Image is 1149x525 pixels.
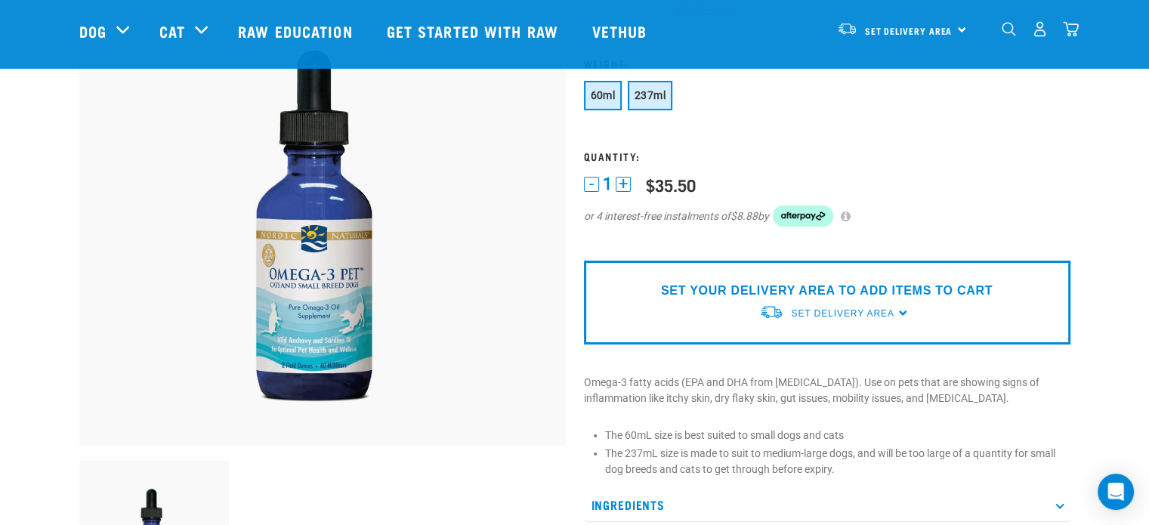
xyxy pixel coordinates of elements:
[628,81,672,110] button: 237ml
[223,1,371,61] a: Raw Education
[1063,21,1079,37] img: home-icon@2x.png
[584,375,1070,406] p: Omega-3 fatty acids (EPA and DHA from [MEDICAL_DATA]). Use on pets that are showing signs of infl...
[646,175,696,194] div: $35.50
[372,1,577,61] a: Get started with Raw
[773,205,833,227] img: Afterpay
[616,177,631,192] button: +
[79,20,107,42] a: Dog
[577,1,666,61] a: Vethub
[591,89,616,101] span: 60ml
[159,20,185,42] a: Cat
[837,22,857,36] img: van-moving.png
[1098,474,1134,510] div: Open Intercom Messenger
[584,488,1070,522] p: Ingredients
[584,81,622,110] button: 60ml
[605,428,1070,443] li: The 60mL size is best suited to small dogs and cats
[1032,21,1048,37] img: user.png
[791,308,894,319] span: Set Delivery Area
[584,205,1070,227] div: or 4 interest-free instalments of by
[584,177,599,192] button: -
[730,208,758,224] span: $8.88
[865,28,953,33] span: Set Delivery Area
[605,446,1070,477] li: The 237mL size is made to suit to medium-large dogs, and will be too large of a quantity for smal...
[635,89,666,101] span: 237ml
[759,304,783,320] img: van-moving.png
[1002,22,1016,36] img: home-icon-1@2x.png
[603,176,612,192] span: 1
[661,282,993,300] p: SET YOUR DELIVERY AREA TO ADD ITEMS TO CART
[584,150,1070,162] h3: Quantity:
